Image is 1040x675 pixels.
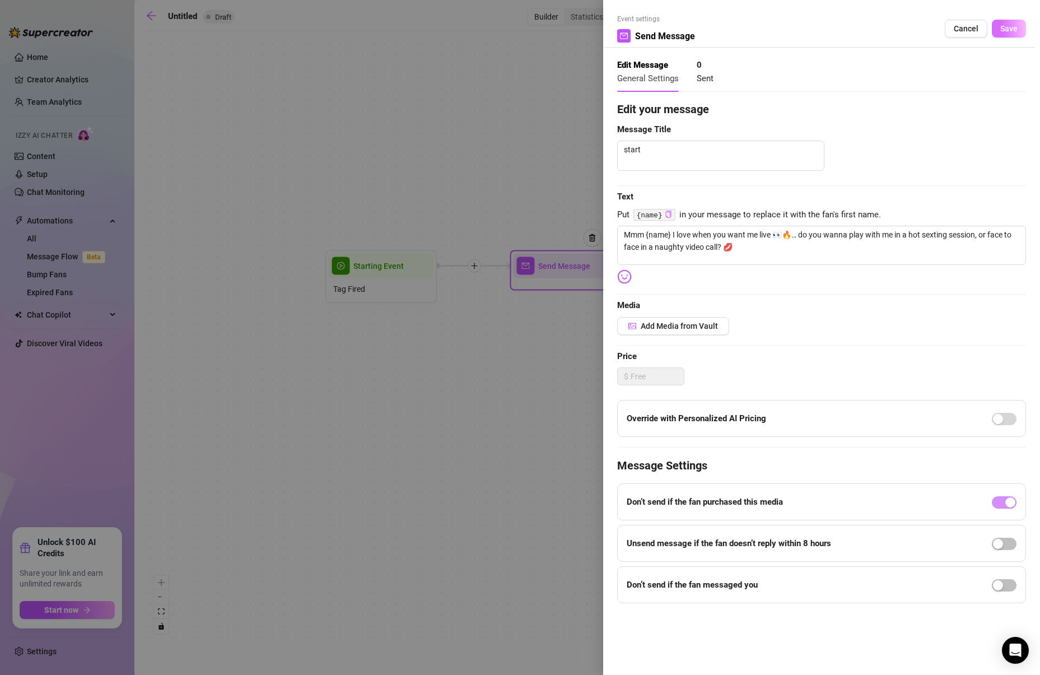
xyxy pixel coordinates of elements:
[617,458,1026,473] h4: Message Settings
[954,24,978,33] span: Cancel
[617,14,695,25] span: Event settings
[628,322,636,330] span: picture
[992,20,1026,38] button: Save
[617,317,729,335] button: Add Media from Vault
[617,124,671,134] strong: Message Title
[617,73,679,83] span: General Settings
[617,351,637,361] strong: Price
[627,413,766,423] strong: Override with Personalized AI Pricing
[617,300,640,310] strong: Media
[617,103,709,116] strong: Edit your message
[617,208,1026,222] span: Put in your message to replace it with the fan's first name.
[617,60,668,70] strong: Edit Message
[627,538,831,548] strong: Unsend message if the fan doesn’t reply within 8 hours
[617,226,1026,265] textarea: Mmm {name} I love when you want me live 👀🔥… do you wanna play with me in a hot sexting session, o...
[1002,637,1029,664] div: Open Intercom Messenger
[627,497,783,507] strong: Don’t send if the fan purchased this media
[697,60,702,70] strong: 0
[617,192,633,202] strong: Text
[635,29,695,43] span: Send Message
[665,211,672,218] span: copy
[617,269,632,284] img: svg%3e
[697,73,713,83] span: Sent
[665,211,672,219] button: Click to Copy
[633,209,675,221] code: {name}
[1000,24,1018,33] span: Save
[641,322,718,330] span: Add Media from Vault
[620,32,628,40] span: mail
[627,580,758,590] strong: Don’t send if the fan messaged you
[945,20,987,38] button: Cancel
[631,368,684,385] input: Free
[617,141,824,171] textarea: start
